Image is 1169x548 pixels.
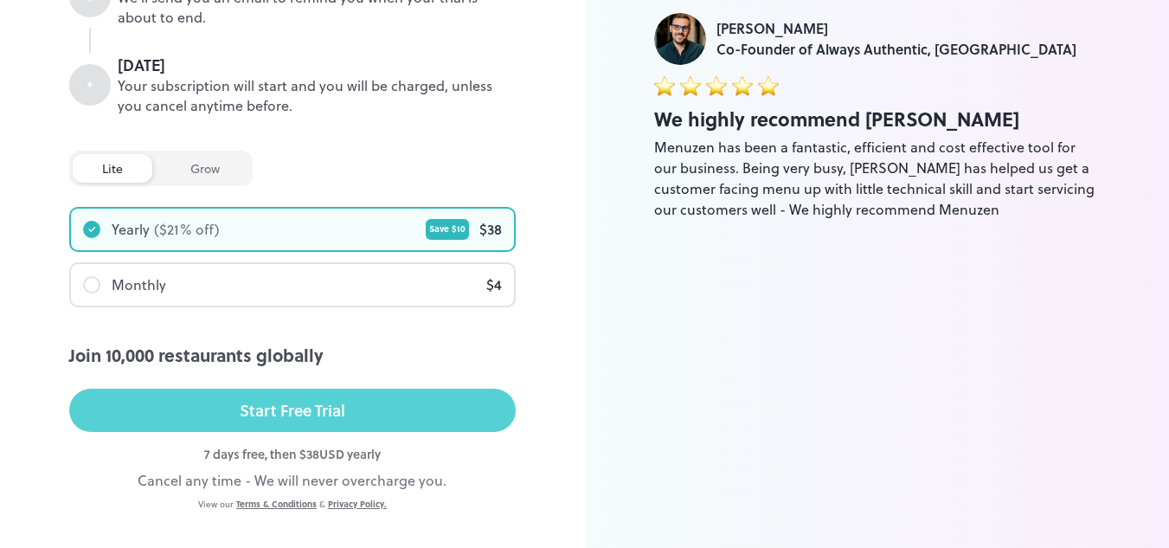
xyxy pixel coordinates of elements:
div: View our & [69,498,516,511]
div: Yearly [112,219,150,240]
div: Co-Founder of Always Authentic, [GEOGRAPHIC_DATA] [716,39,1076,60]
img: star [732,75,753,96]
img: star [680,75,701,96]
div: Monthly [112,274,166,295]
div: lite [73,154,152,183]
div: Menuzen has been a fantastic, efficient and cost effective tool for our business. Being very busy... [654,137,1101,220]
div: [DATE] [118,54,516,76]
div: Start Free Trial [240,397,345,423]
div: Your subscription will start and you will be charged, unless you cancel anytime before. [118,76,516,116]
img: star [758,75,779,96]
a: Terms & Conditions [236,498,317,510]
div: [PERSON_NAME] [716,18,1076,39]
div: ($ 21 % off) [154,219,220,240]
img: Jade Hajj [654,13,706,65]
button: Start Free Trial [69,389,516,432]
div: 7 days free, then $ 38 USD yearly [69,445,516,463]
img: star [706,75,727,96]
div: grow [161,154,249,183]
div: Cancel any time - We will never overcharge you. [69,470,516,491]
div: Join 10,000 restaurants globally [69,342,516,368]
div: $ 38 [479,219,502,240]
div: $ 4 [486,274,502,295]
div: We highly recommend [PERSON_NAME] [654,105,1101,133]
div: Save $ 10 [426,219,469,240]
a: Privacy Policy. [328,498,387,510]
img: star [654,75,675,96]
